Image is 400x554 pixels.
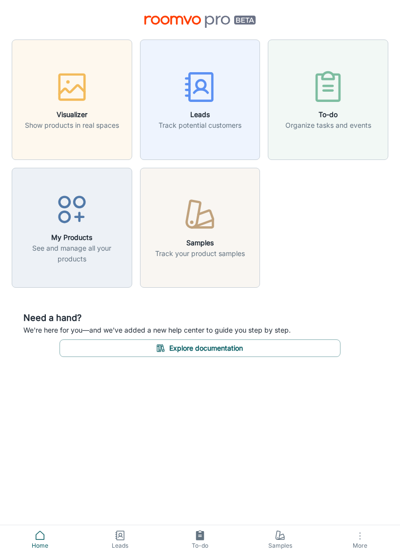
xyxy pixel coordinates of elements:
[268,94,388,104] a: To-doOrganize tasks and events
[140,222,260,232] a: SamplesTrack your product samples
[18,243,126,264] p: See and manage all your products
[12,40,132,160] button: VisualizerShow products in real spaces
[166,541,234,550] span: To-do
[80,525,160,554] a: Leads
[25,120,119,131] p: Show products in real spaces
[159,120,241,131] p: Track potential customers
[155,237,245,248] h6: Samples
[155,248,245,259] p: Track your product samples
[326,542,394,549] span: More
[144,16,256,28] img: Roomvo PRO Beta
[140,168,260,288] button: SamplesTrack your product samples
[320,525,400,554] button: More
[18,232,126,243] h6: My Products
[23,325,377,336] p: We're here for you—and we've added a new help center to guide you step by step.
[160,525,240,554] a: To-do
[25,109,119,120] h6: Visualizer
[6,541,74,550] span: Home
[140,40,260,160] button: LeadsTrack potential customers
[285,120,371,131] p: Organize tasks and events
[246,541,314,550] span: Samples
[60,339,340,357] button: Explore documentation
[240,525,320,554] a: Samples
[23,311,377,325] h6: Need a hand?
[140,94,260,104] a: LeadsTrack potential customers
[12,168,132,288] button: My ProductsSee and manage all your products
[159,109,241,120] h6: Leads
[12,222,132,232] a: My ProductsSee and manage all your products
[60,343,340,353] a: Explore documentation
[268,40,388,160] button: To-doOrganize tasks and events
[285,109,371,120] h6: To-do
[86,541,154,550] span: Leads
